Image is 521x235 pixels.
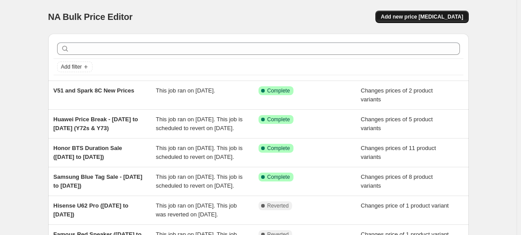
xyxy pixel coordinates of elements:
[361,145,436,160] span: Changes prices of 11 product variants
[267,116,290,123] span: Complete
[156,116,243,131] span: This job ran on [DATE]. This job is scheduled to revert on [DATE].
[54,145,122,160] span: Honor BTS Duration Sale ([DATE] to [DATE])
[156,173,243,189] span: This job ran on [DATE]. This job is scheduled to revert on [DATE].
[267,202,289,209] span: Reverted
[156,145,243,160] span: This job ran on [DATE]. This job is scheduled to revert on [DATE].
[54,202,129,218] span: Hisense U62 Pro ([DATE] to [DATE])
[54,87,135,94] span: V51 and Spark 8C New Prices
[61,63,82,70] span: Add filter
[361,202,449,209] span: Changes price of 1 product variant
[54,173,143,189] span: Samsung Blue Tag Sale - [DATE] to [DATE])
[361,116,433,131] span: Changes prices of 5 product variants
[381,13,463,20] span: Add new price [MEDICAL_DATA]
[361,87,433,103] span: Changes prices of 2 product variants
[267,173,290,181] span: Complete
[156,87,215,94] span: This job ran on [DATE].
[48,12,133,22] span: NA Bulk Price Editor
[267,87,290,94] span: Complete
[267,145,290,152] span: Complete
[156,202,237,218] span: This job ran on [DATE]. This job was reverted on [DATE].
[54,116,138,131] span: Huawei Price Break - [DATE] to [DATE] (Y72s & Y73)
[375,11,468,23] button: Add new price [MEDICAL_DATA]
[361,173,433,189] span: Changes prices of 8 product variants
[57,62,93,72] button: Add filter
